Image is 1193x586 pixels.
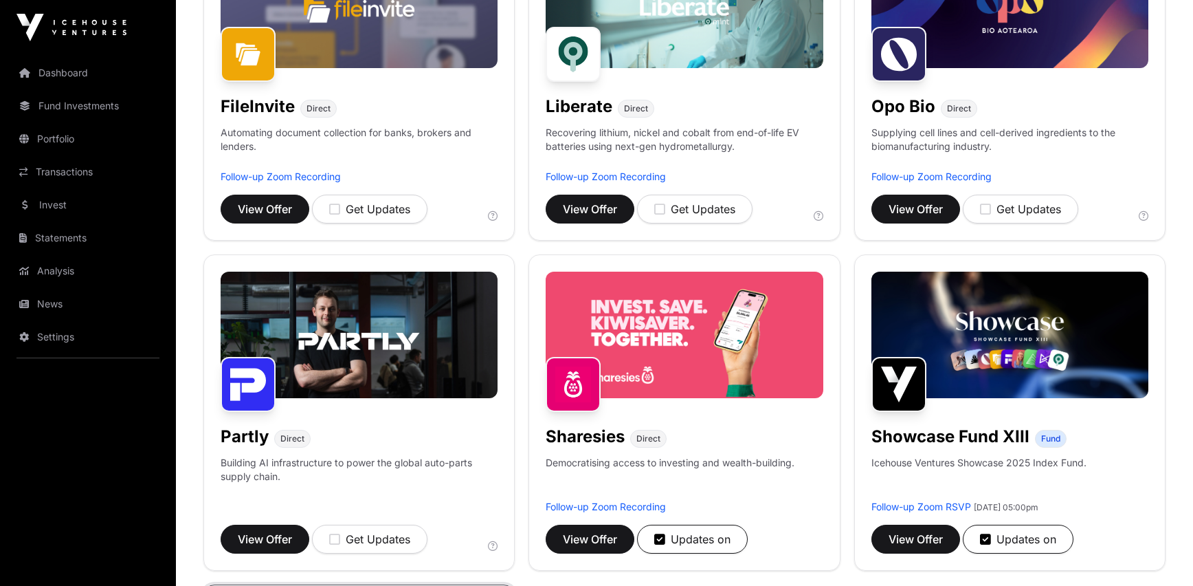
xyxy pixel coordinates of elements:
[546,126,823,170] p: Recovering lithium, nickel and cobalt from end-of-life EV batteries using next-gen hydrometallurgy.
[871,195,960,224] button: View Offer
[980,201,1061,217] div: Get Updates
[889,531,943,547] span: View Offer
[636,433,660,444] span: Direct
[974,502,1038,512] span: [DATE] 05:00pm
[980,531,1056,547] div: Updates on
[329,531,410,547] div: Get Updates
[221,27,276,82] img: FileInvite
[221,426,269,448] h1: Partly
[871,96,935,118] h1: Opo Bio
[637,195,752,224] button: Get Updates
[11,91,165,121] a: Fund Investments
[871,426,1029,448] h1: Showcase Fund XIII
[329,201,410,217] div: Get Updates
[546,272,823,398] img: Sharesies-Banner.jpg
[11,190,165,220] a: Invest
[563,531,617,547] span: View Offer
[546,96,612,118] h1: Liberate
[238,531,292,547] span: View Offer
[221,456,498,500] p: Building AI infrastructure to power the global auto-parts supply chain.
[889,201,943,217] span: View Offer
[221,272,498,398] img: Partly-Banner.jpg
[871,171,992,182] a: Follow-up Zoom Recording
[637,525,748,554] button: Updates on
[871,357,926,412] img: Showcase Fund XIII
[221,96,295,118] h1: FileInvite
[871,27,926,82] img: Opo Bio
[654,201,735,217] div: Get Updates
[11,157,165,187] a: Transactions
[312,525,427,554] button: Get Updates
[546,171,666,182] a: Follow-up Zoom Recording
[238,201,292,217] span: View Offer
[871,126,1148,153] p: Supplying cell lines and cell-derived ingredients to the biomanufacturing industry.
[11,58,165,88] a: Dashboard
[16,14,126,41] img: Icehouse Ventures Logo
[963,525,1073,554] button: Updates on
[280,433,304,444] span: Direct
[306,103,331,114] span: Direct
[1124,520,1193,586] iframe: Chat Widget
[624,103,648,114] span: Direct
[947,103,971,114] span: Direct
[546,195,634,224] button: View Offer
[563,201,617,217] span: View Offer
[546,27,601,82] img: Liberate
[546,426,625,448] h1: Sharesies
[546,456,794,500] p: Democratising access to investing and wealth-building.
[654,531,731,547] div: Updates on
[963,195,1078,224] button: Get Updates
[871,456,1086,470] p: Icehouse Ventures Showcase 2025 Index Fund.
[871,272,1148,398] img: Showcase-Fund-Banner-1.jpg
[871,525,960,554] button: View Offer
[11,223,165,253] a: Statements
[546,357,601,412] img: Sharesies
[11,256,165,286] a: Analysis
[11,289,165,319] a: News
[11,322,165,352] a: Settings
[11,124,165,154] a: Portfolio
[221,195,309,224] button: View Offer
[546,525,634,554] button: View Offer
[221,357,276,412] img: Partly
[221,525,309,554] button: View Offer
[871,501,971,512] a: Follow-up Zoom RSVP
[546,501,666,512] a: Follow-up Zoom Recording
[221,171,341,182] a: Follow-up Zoom Recording
[1041,433,1060,444] span: Fund
[221,126,498,170] p: Automating document collection for banks, brokers and lenders.
[312,195,427,224] button: Get Updates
